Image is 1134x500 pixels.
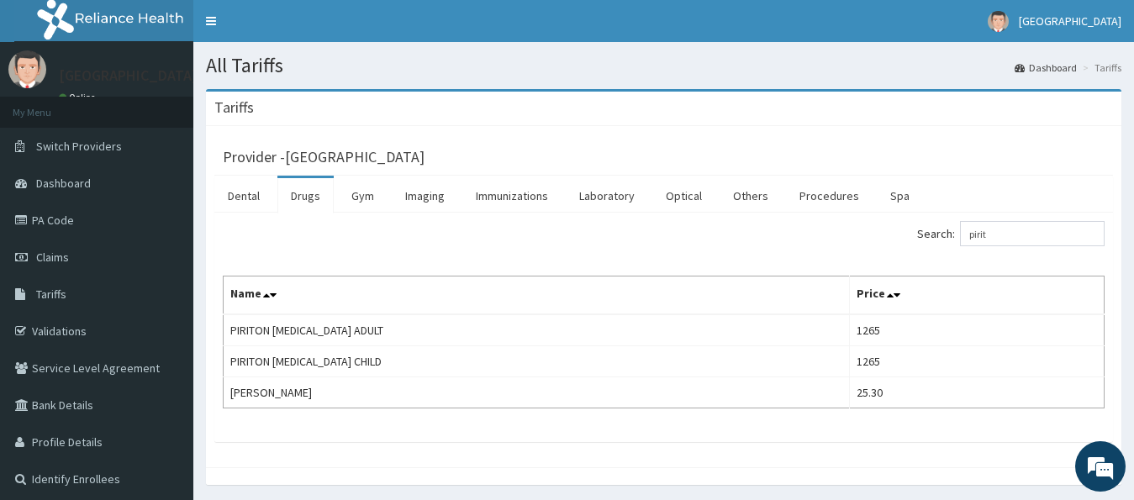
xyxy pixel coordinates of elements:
th: Name [224,276,850,315]
span: Tariffs [36,287,66,302]
input: Search: [960,221,1105,246]
img: d_794563401_company_1708531726252_794563401 [31,84,68,126]
td: PIRITON [MEDICAL_DATA] CHILD [224,346,850,377]
a: Drugs [277,178,334,213]
td: [PERSON_NAME] [224,377,850,408]
th: Price [849,276,1104,315]
td: 1265 [849,346,1104,377]
a: Laboratory [566,178,648,213]
td: PIRITON [MEDICAL_DATA] ADULT [224,314,850,346]
a: Optical [652,178,715,213]
textarea: Type your message and hit 'Enter' [8,327,320,386]
td: 1265 [849,314,1104,346]
span: Switch Providers [36,139,122,154]
a: Immunizations [462,178,562,213]
img: User Image [8,50,46,88]
a: Online [59,92,99,103]
a: Others [720,178,782,213]
a: Dashboard [1015,61,1077,75]
a: Procedures [786,178,873,213]
span: [GEOGRAPHIC_DATA] [1019,13,1121,29]
a: Imaging [392,178,458,213]
span: Claims [36,250,69,265]
h3: Provider - [GEOGRAPHIC_DATA] [223,150,425,165]
h1: All Tariffs [206,55,1121,76]
div: Chat with us now [87,94,282,116]
a: Dental [214,178,273,213]
span: We're online! [98,145,232,315]
li: Tariffs [1079,61,1121,75]
td: 25.30 [849,377,1104,408]
a: Gym [338,178,388,213]
div: Minimize live chat window [276,8,316,49]
h3: Tariffs [214,100,254,115]
img: User Image [988,11,1009,32]
a: Spa [877,178,923,213]
label: Search: [917,221,1105,246]
span: Dashboard [36,176,91,191]
p: [GEOGRAPHIC_DATA] [59,68,198,83]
